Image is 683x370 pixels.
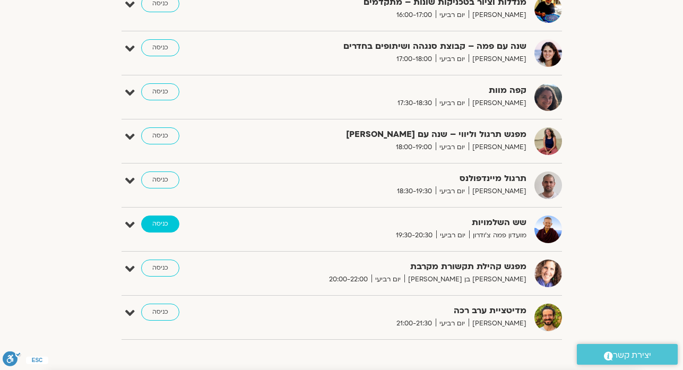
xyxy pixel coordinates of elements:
a: כניסה [141,83,179,100]
span: יום רביעי [436,230,469,241]
a: כניסה [141,127,179,144]
span: 19:30-20:30 [392,230,436,241]
strong: קפה מוות [266,83,526,98]
span: 18:00-19:00 [392,142,436,153]
span: [PERSON_NAME] [469,10,526,21]
span: 20:00-22:00 [325,274,371,285]
span: יום רביעי [371,274,404,285]
span: 21:00-21:30 [393,318,436,329]
span: 17:30-18:30 [394,98,436,109]
span: [PERSON_NAME] [469,186,526,197]
a: כניסה [141,304,179,321]
span: יום רביעי [436,142,469,153]
span: יום רביעי [436,186,469,197]
span: יום רביעי [436,54,469,65]
strong: מדיטציית ערב רכה [266,304,526,318]
span: מועדון פמה צ'ודרון [469,230,526,241]
span: יום רביעי [436,10,469,21]
a: כניסה [141,171,179,188]
a: יצירת קשר [577,344,678,365]
span: יצירת קשר [613,348,651,363]
a: כניסה [141,216,179,233]
strong: מפגש קהילת תקשורת מקרבת [266,260,526,274]
span: יום רביעי [436,318,469,329]
strong: שנה עם פמה – קבוצת סנגהה ושיתופים בחדרים [266,39,526,54]
span: [PERSON_NAME] [469,54,526,65]
a: כניסה [141,260,179,277]
a: כניסה [141,39,179,56]
span: [PERSON_NAME] [469,318,526,329]
span: 16:00-17:00 [393,10,436,21]
span: [PERSON_NAME] [469,98,526,109]
strong: שש השלמויות [266,216,526,230]
span: [PERSON_NAME] בן [PERSON_NAME] [404,274,526,285]
span: 17:00-18:00 [393,54,436,65]
strong: מפגש תרגול וליווי – שנה עם [PERSON_NAME] [266,127,526,142]
strong: תרגול מיינדפולנס [266,171,526,186]
span: יום רביעי [436,98,469,109]
span: [PERSON_NAME] [469,142,526,153]
span: 18:30-19:30 [393,186,436,197]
